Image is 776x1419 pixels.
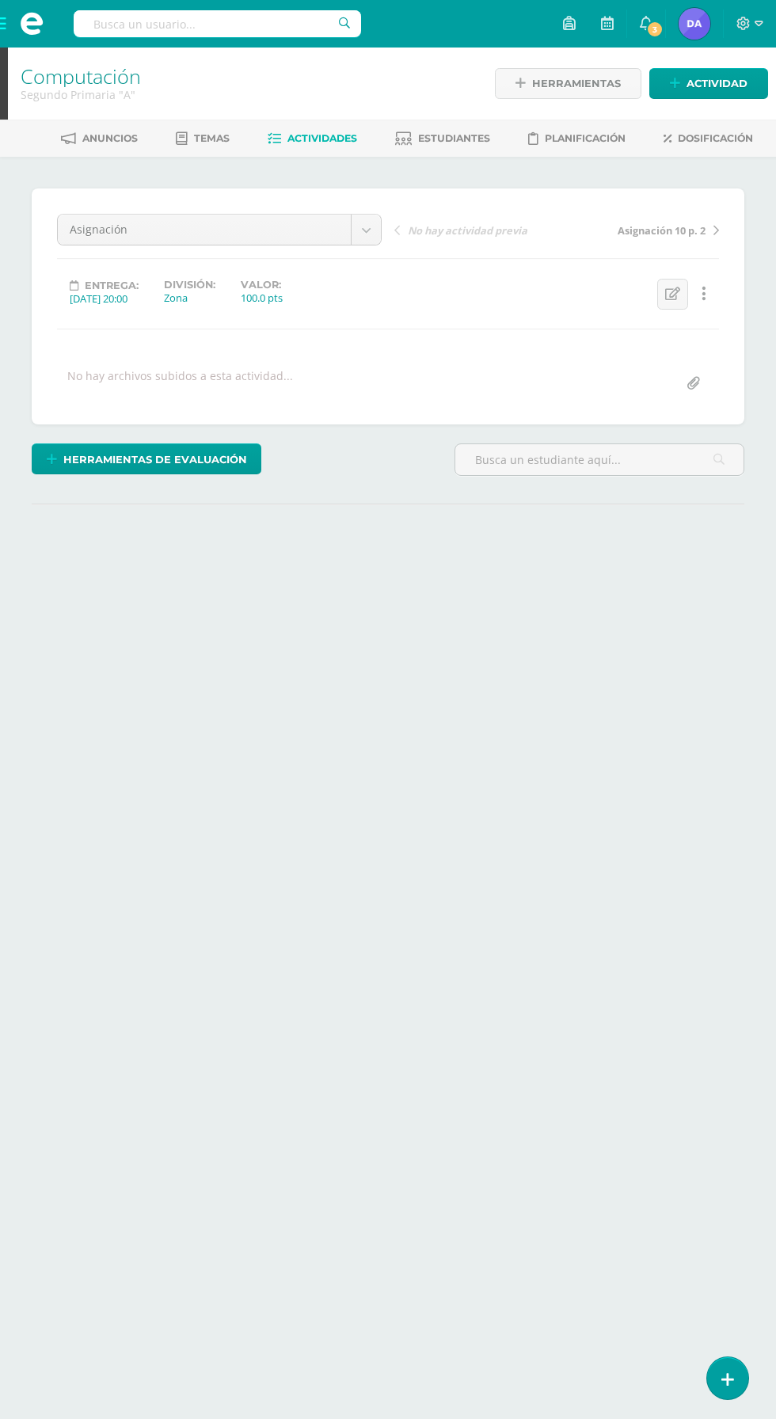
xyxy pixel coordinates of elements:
span: Herramientas [532,69,621,98]
a: Herramientas de evaluación [32,443,261,474]
div: No hay archivos subidos a esta actividad... [67,368,293,399]
div: 100.0 pts [241,291,283,305]
span: Asignación [70,215,339,245]
span: Actividades [287,132,357,144]
span: Actividad [687,69,747,98]
label: Valor: [241,279,283,291]
input: Busca un usuario... [74,10,361,37]
h1: Computación [21,65,474,87]
span: Anuncios [82,132,138,144]
a: Dosificación [664,126,753,151]
span: Herramientas de evaluación [63,445,247,474]
a: Estudiantes [395,126,490,151]
img: 746ac40fa38bec72d7f89dcbbfd4af6a.png [679,8,710,40]
span: 3 [646,21,664,38]
span: Asignación 10 p. 2 [618,223,706,238]
span: Dosificación [678,132,753,144]
div: Zona [164,291,215,305]
a: Herramientas [495,68,641,99]
div: Segundo Primaria 'A' [21,87,474,102]
a: Asignación [58,215,381,245]
div: [DATE] 20:00 [70,291,139,306]
a: Actividades [268,126,357,151]
a: Anuncios [61,126,138,151]
span: Estudiantes [418,132,490,144]
a: Temas [176,126,230,151]
a: Planificación [528,126,626,151]
span: Planificación [545,132,626,144]
a: Asignación 10 p. 2 [557,222,719,238]
label: División: [164,279,215,291]
span: Entrega: [85,280,139,291]
a: Computación [21,63,141,89]
span: Temas [194,132,230,144]
a: Actividad [649,68,768,99]
span: No hay actividad previa [408,223,527,238]
input: Busca un estudiante aquí... [455,444,744,475]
